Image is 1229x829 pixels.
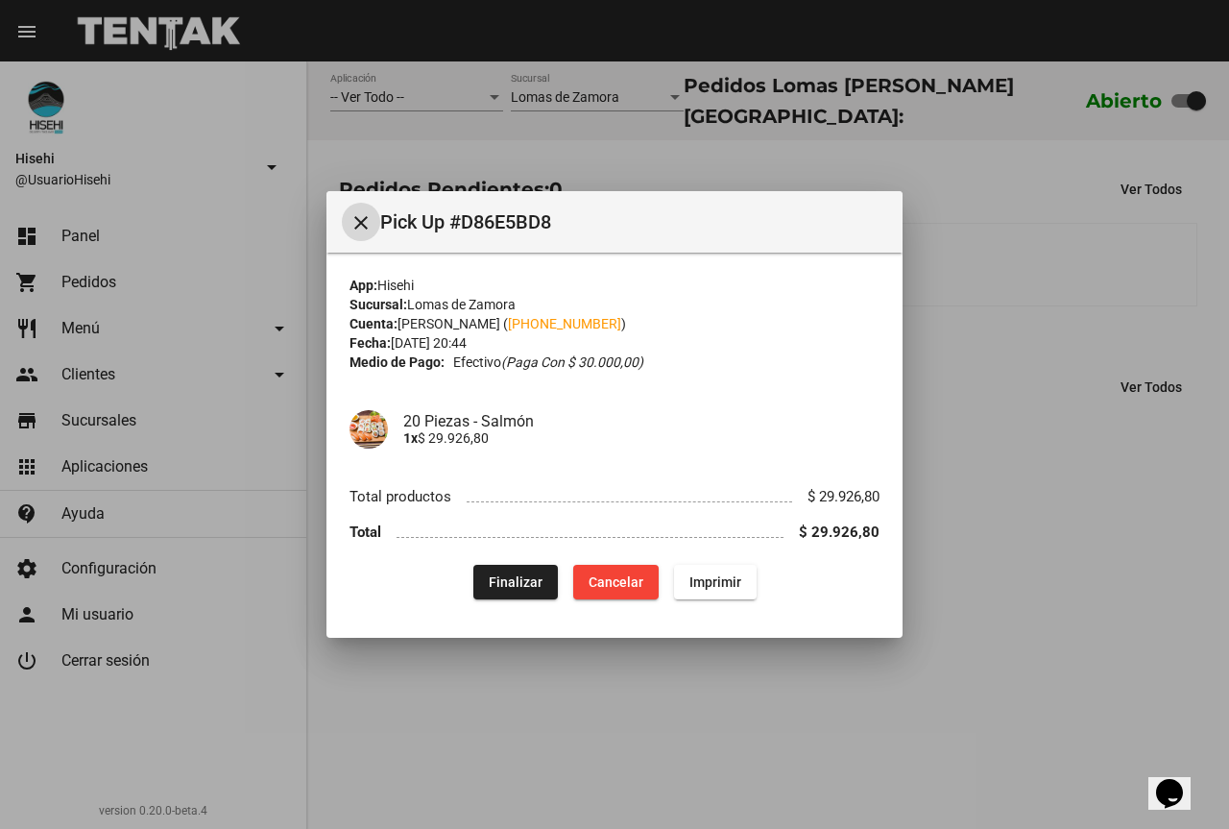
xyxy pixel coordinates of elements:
strong: App: [349,278,377,293]
button: Cerrar [342,203,380,241]
p: $ 29.926,80 [403,430,880,446]
mat-icon: Cerrar [349,211,373,234]
span: Imprimir [689,574,741,590]
strong: Cuenta: [349,316,398,331]
div: [DATE] 20:44 [349,333,880,353]
span: Finalizar [489,574,542,590]
button: Cancelar [573,565,659,599]
strong: Fecha: [349,335,391,351]
button: Imprimir [674,565,757,599]
strong: Sucursal: [349,297,407,312]
b: 1x [403,430,418,446]
div: Lomas de Zamora [349,295,880,314]
i: (Paga con $ 30.000,00) [501,354,643,370]
div: [PERSON_NAME] ( ) [349,314,880,333]
strong: Medio de Pago: [349,353,445,372]
span: Efectivo [453,353,643,372]
div: Hisehi [349,276,880,295]
li: Total productos $ 29.926,80 [349,479,880,515]
a: [PHONE_NUMBER] [508,316,621,331]
h4: 20 Piezas - Salmón [403,412,880,430]
span: Pick Up #D86E5BD8 [380,207,887,237]
img: 73fe07b4-711d-411a-ad3a-f09bfbfa50d3.jpg [349,410,388,449]
li: Total $ 29.926,80 [349,515,880,550]
button: Finalizar [473,565,558,599]
span: Cancelar [589,574,643,590]
iframe: chat widget [1148,752,1210,810]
